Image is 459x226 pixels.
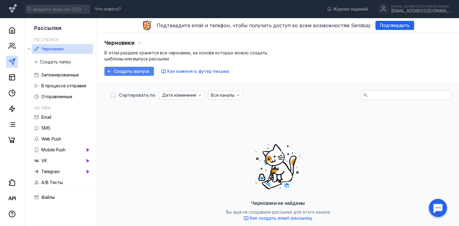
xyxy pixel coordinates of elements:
[32,156,93,166] a: VK
[34,106,51,110] h5: По типу
[244,215,312,221] button: Как создать email-рассылку
[32,112,93,122] a: Email
[41,83,86,88] span: В процессе отправки
[333,6,368,12] span: Журнал заданий
[41,115,51,120] span: Email
[41,94,72,99] span: Отправленные
[41,125,50,131] span: SMS
[114,69,149,74] span: Создать выпуск
[211,93,234,98] span: Все каналы
[32,178,93,187] a: A/B Тесты
[250,215,312,221] span: Как создать email-рассылку
[92,7,124,11] a: Что нового?
[32,44,93,54] a: Черновики
[32,123,93,133] a: SMS
[32,167,93,176] a: Telegram
[95,7,121,11] span: Что нового?
[119,93,155,97] div: Сортировать по
[41,136,61,141] span: Web Push
[41,147,65,152] span: Mobile Push
[32,192,93,202] a: Файлы
[25,5,90,14] input: Введите email или CSID
[161,68,229,74] button: Как изменить футер письма
[41,158,47,163] span: VK
[159,91,204,100] button: Дате изменения
[34,25,62,31] span: Рассылки
[34,37,58,42] h5: По статусу
[226,209,330,221] span: Вы ещё не создавали рассылки для этого канала
[41,72,79,77] span: Запланированные
[104,67,154,76] button: Создать выпуск
[391,8,451,14] div: [EMAIL_ADDRESS][DOMAIN_NAME]
[32,134,93,144] a: Web Push
[324,6,371,12] a: Журнал заданий
[32,70,93,80] a: Запланированные
[104,40,135,46] span: Черновики
[32,145,93,155] a: Mobile Push
[32,92,93,102] a: Отправленные
[391,5,451,8] div: [EMAIL_ADDRESS][DOMAIN_NAME]
[157,22,371,28] span: Подтвердите email и телефон, чтобы получить доступ ко всем возможностям Sendsay
[32,57,74,66] button: Создать папку
[40,60,71,65] span: Создать папку
[41,180,63,185] span: A/B Тесты
[251,200,305,206] span: Черновики не найдены
[104,50,267,61] span: В этом разделе хранятся все черновики, на основе которых можно создать шаблоны или выпуск рассылки
[41,169,60,174] span: Telegram
[375,21,414,30] button: Подтвердить
[208,91,243,100] button: Все каналы
[167,69,229,74] span: Как изменить футер письма
[41,46,64,51] span: Черновики
[41,195,55,200] span: Файлы
[32,81,93,91] a: В процессе отправки
[162,93,196,98] span: Дате изменения
[380,23,410,28] span: Подтвердить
